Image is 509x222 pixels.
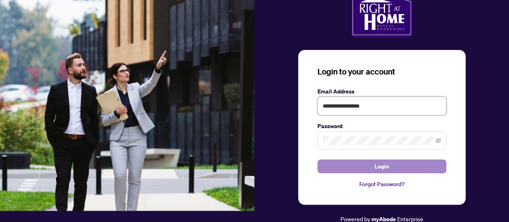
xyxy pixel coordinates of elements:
[317,180,446,189] a: Forgot Password?
[375,160,389,173] span: Login
[317,66,446,77] h3: Login to your account
[317,87,446,96] label: Email Address
[317,122,446,131] label: Password
[317,160,446,173] button: Login
[435,138,441,143] span: eye-invisible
